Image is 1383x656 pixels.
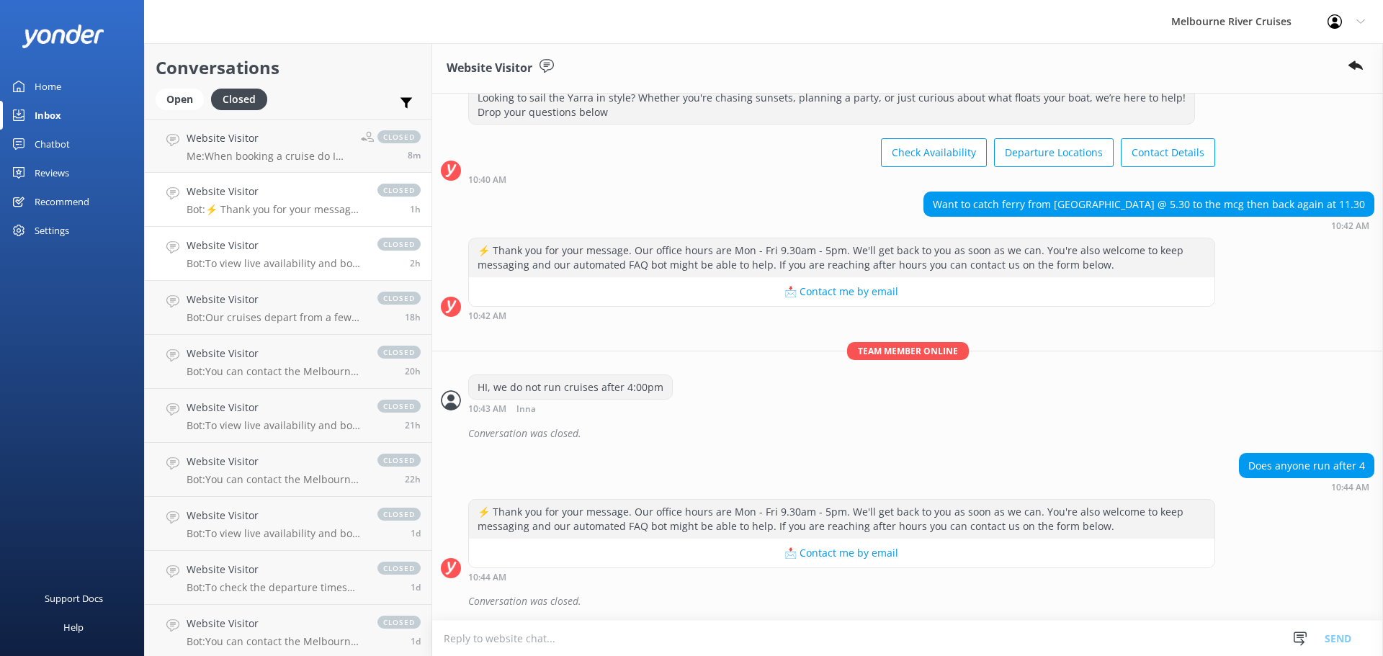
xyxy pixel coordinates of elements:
div: Sep 05 2025 10:44am (UTC +10:00) Australia/Sydney [1239,482,1374,492]
span: closed [377,346,421,359]
div: Home [35,72,61,101]
a: Website VisitorBot:You can contact the Melbourne River Cruises team by emailing [EMAIL_ADDRESS][D... [145,443,431,497]
div: Open [156,89,204,110]
strong: 10:43 AM [468,405,506,414]
strong: 10:44 AM [468,573,506,582]
a: Open [156,91,211,107]
div: Ahoy there! Welcome Aboard! Looking to sail the Yarra in style? Whether you're chasing sunsets, p... [469,71,1194,124]
a: Closed [211,91,274,107]
span: Sep 04 2025 09:50am (UTC +10:00) Australia/Sydney [411,527,421,539]
strong: 10:44 AM [1331,483,1369,492]
div: Settings [35,216,69,245]
h4: Website Visitor [187,562,363,578]
div: Sep 05 2025 10:44am (UTC +10:00) Australia/Sydney [468,572,1215,582]
span: Sep 03 2025 10:15pm (UTC +10:00) Australia/Sydney [411,635,421,647]
strong: 10:42 AM [468,312,506,320]
span: Sep 04 2025 02:59pm (UTC +10:00) Australia/Sydney [405,365,421,377]
div: Does anyone run after 4 [1240,454,1374,478]
div: ⚡ Thank you for your message. Our office hours are Mon - Fri 9.30am - 5pm. We'll get back to you ... [469,500,1214,538]
span: closed [377,130,421,143]
div: Want to catch ferry from [GEOGRAPHIC_DATA] @ 5.30 to the mcg then back again at 11.30 [924,192,1374,217]
div: Conversation was closed. [468,589,1374,614]
div: ⚡ Thank you for your message. Our office hours are Mon - Fri 9.30am - 5pm. We'll get back to you ... [469,238,1214,277]
span: closed [377,292,421,305]
p: Bot: To view live availability and book your Melbourne River Cruise experience, please visit [URL... [187,419,363,432]
div: Help [63,613,84,642]
div: Chatbot [35,130,70,158]
button: Contact Details [1121,138,1215,167]
p: Bot: Our cruises depart from a few different locations along [GEOGRAPHIC_DATA] and Federation [GE... [187,311,363,324]
p: Bot: You can contact the Melbourne River Cruises team by emailing [EMAIL_ADDRESS][DOMAIN_NAME]. V... [187,473,363,486]
button: Check Availability [881,138,987,167]
div: 2025-09-05T00:45:05.949 [441,589,1374,614]
h4: Website Visitor [187,346,363,361]
p: Bot: You can contact the Melbourne River Cruises team by emailing [EMAIL_ADDRESS][DOMAIN_NAME]. F... [187,635,363,648]
span: closed [377,508,421,521]
p: Bot: ⚡ Thank you for your message. Our office hours are Mon - Fri 9.30am - 5pm. We'll get back to... [187,203,363,216]
h4: Website Visitor [187,400,363,415]
h4: Website Visitor [187,238,363,253]
span: Sep 04 2025 08:59am (UTC +10:00) Australia/Sydney [411,581,421,593]
a: Website VisitorBot:To view live availability and book your Melbourne River Cruise experience, ple... [145,497,431,551]
span: closed [377,562,421,575]
div: Sep 05 2025 10:42am (UTC +10:00) Australia/Sydney [468,310,1215,320]
strong: 10:42 AM [1331,222,1369,230]
h3: Website Visitor [447,59,532,78]
a: Website VisitorBot:To check the departure times for the Ports & Docklands Cruise, please visit [U... [145,551,431,605]
span: Sep 05 2025 09:47am (UTC +10:00) Australia/Sydney [410,257,421,269]
button: 📩 Contact me by email [469,277,1214,306]
div: HI, we do not run cruises after 4:00pm [469,375,672,400]
div: Support Docs [45,584,103,613]
div: Reviews [35,158,69,187]
span: Sep 04 2025 05:21pm (UTC +10:00) Australia/Sydney [405,311,421,323]
a: Website VisitorMe:When booking a cruise do I pay in full - yes, payment should be done in full.cl... [145,119,431,173]
p: Bot: To view live availability and book your Melbourne River Cruise experience, please visit: [UR... [187,527,363,540]
h4: Website Visitor [187,184,363,199]
span: closed [377,616,421,629]
h4: Website Visitor [187,292,363,307]
div: Closed [211,89,267,110]
span: closed [377,454,421,467]
a: Website VisitorBot:You can contact the Melbourne River Cruises team by emailing [EMAIL_ADDRESS][D... [145,335,431,389]
a: Website VisitorBot:To view live availability and book your Melbourne River Cruise experience, cli... [145,227,431,281]
h4: Website Visitor [187,508,363,524]
span: Team member online [847,342,969,360]
div: 2025-09-05T00:43:48.574 [441,421,1374,446]
span: Sep 05 2025 11:42am (UTC +10:00) Australia/Sydney [408,149,421,161]
a: Website VisitorBot:Our cruises depart from a few different locations along [GEOGRAPHIC_DATA] and ... [145,281,431,335]
span: closed [377,238,421,251]
h4: Website Visitor [187,616,363,632]
p: Bot: To view live availability and book your Melbourne River Cruise experience, click [URL][DOMAI... [187,257,363,270]
img: yonder-white-logo.png [22,24,104,48]
a: Website VisitorBot:To view live availability and book your Melbourne River Cruise experience, ple... [145,389,431,443]
p: Bot: You can contact the Melbourne River Cruises team by emailing [EMAIL_ADDRESS][DOMAIN_NAME]. V... [187,365,363,378]
div: Sep 05 2025 10:43am (UTC +10:00) Australia/Sydney [468,403,673,414]
h4: Website Visitor [187,130,350,146]
button: 📩 Contact me by email [469,539,1214,567]
div: Sep 05 2025 10:40am (UTC +10:00) Australia/Sydney [468,174,1215,184]
button: Departure Locations [994,138,1114,167]
p: Bot: To check the departure times for the Ports & Docklands Cruise, please visit [URL][DOMAIN_NAM... [187,581,363,594]
span: Sep 04 2025 02:16pm (UTC +10:00) Australia/Sydney [405,419,421,431]
a: Website VisitorBot:⚡ Thank you for your message. Our office hours are Mon - Fri 9.30am - 5pm. We'... [145,173,431,227]
div: Conversation was closed. [468,421,1374,446]
div: Recommend [35,187,89,216]
div: Inbox [35,101,61,130]
span: Inna [516,405,536,414]
span: Sep 05 2025 10:44am (UTC +10:00) Australia/Sydney [410,203,421,215]
div: Sep 05 2025 10:42am (UTC +10:00) Australia/Sydney [923,220,1374,230]
h2: Conversations [156,54,421,81]
span: Sep 04 2025 01:19pm (UTC +10:00) Australia/Sydney [405,473,421,485]
span: closed [377,184,421,197]
strong: 10:40 AM [468,176,506,184]
span: closed [377,400,421,413]
p: Me: When booking a cruise do I pay in full - yes, payment should be done in full. [187,150,350,163]
h4: Website Visitor [187,454,363,469]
